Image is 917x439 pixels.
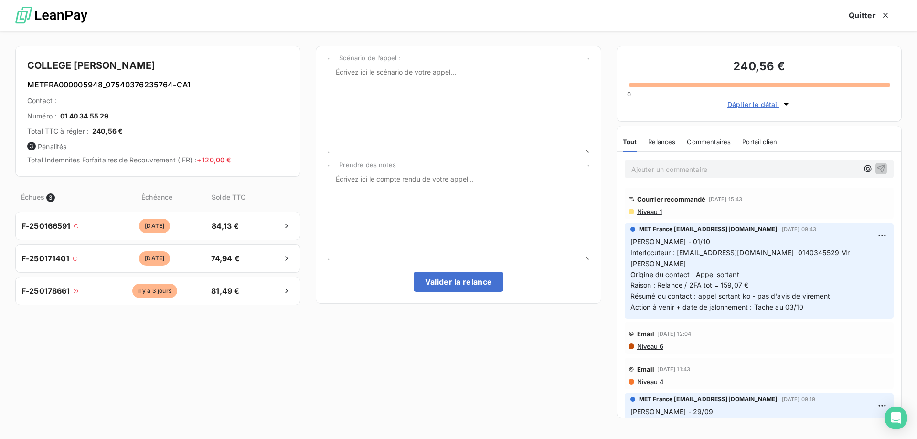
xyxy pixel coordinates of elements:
span: 84,13 € [200,220,250,232]
span: 81,49 € [200,285,250,297]
span: Interlocuteur : [EMAIL_ADDRESS][DOMAIN_NAME] 0140345529 Mr [PERSON_NAME] [630,248,852,268]
span: [DATE] 15:43 [709,196,743,202]
span: Niveau 4 [636,378,664,385]
span: Total Indemnités Forfaitaires de Recouvrement (IFR) : [27,156,231,164]
span: 74,94 € [200,253,250,264]
h6: METFRA000005948_07540376235764-CA1 [27,79,288,90]
span: Résumé du contact : appel sortant ko - pas d'avis de virement [630,292,830,300]
span: [DATE] 11:43 [657,366,690,372]
span: Relances [648,138,675,146]
span: Raison : Relance / 2FA tot = 159,07 € [630,281,749,289]
span: Pénalités [27,142,288,151]
span: Commentaires [687,138,731,146]
span: [DATE] [139,219,170,233]
span: Courrier recommandé [637,195,706,203]
span: Échues [21,192,44,202]
span: [DATE] 12:04 [657,331,691,337]
h3: 240,56 € [629,58,890,77]
span: Email [637,365,655,373]
span: [DATE] [139,251,170,266]
span: il y a 3 jours [132,284,177,298]
span: Solde TTC [203,192,254,202]
span: 240,56 € [92,127,123,136]
span: F-250178661 [21,285,70,297]
span: F-250171401 [21,253,70,264]
span: 01 40 34 55 29 [60,111,108,121]
span: Déplier le détail [727,99,779,109]
span: 3 [46,193,55,202]
span: Email [637,330,655,338]
span: Niveau 6 [636,343,663,350]
span: F-250166591 [21,220,71,232]
span: Échéance [112,192,202,202]
span: Niveau 1 [636,208,662,215]
span: Tout [623,138,637,146]
span: 0 [627,90,631,98]
span: MET France [EMAIL_ADDRESS][DOMAIN_NAME] [639,225,778,234]
button: Quitter [837,5,902,25]
span: MET France [EMAIL_ADDRESS][DOMAIN_NAME] [639,395,778,404]
span: 3 [27,142,36,150]
h4: COLLEGE [PERSON_NAME] [27,58,288,73]
button: Déplier le détail [725,99,794,110]
button: Valider la relance [414,272,504,292]
span: Total TTC à régler : [27,127,88,136]
span: + 120,00 € [197,156,231,164]
img: logo LeanPay [15,2,87,29]
span: Portail client [742,138,779,146]
span: [PERSON_NAME] - 29/09 [630,407,713,416]
span: Origine du contact : Appel sortant [630,270,739,278]
span: Action à venir + date de jalonnement : Tache au 03/10 [630,303,804,311]
span: Numéro : [27,111,56,121]
span: [DATE] 09:19 [782,396,816,402]
span: [PERSON_NAME] - 01/10 [630,237,710,246]
div: Open Intercom Messenger [885,407,907,429]
span: [DATE] 09:43 [782,226,817,232]
span: Contact : [27,96,56,106]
